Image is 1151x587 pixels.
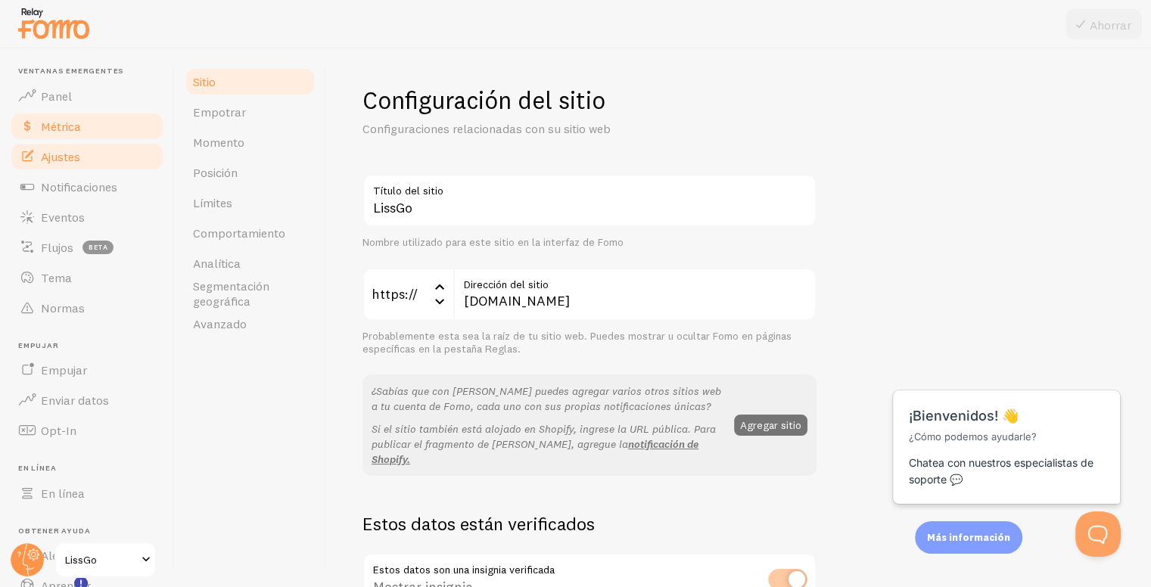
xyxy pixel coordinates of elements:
[18,526,90,536] font: Obtener ayuda
[193,195,232,210] font: Límites
[464,278,549,291] font: Dirección del sitio
[18,340,59,350] font: Empujar
[885,353,1129,511] iframe: Help Scout Beacon - Mensajes y notificaciones
[9,478,165,508] a: En línea
[193,278,269,309] font: Segmentación geográfica
[184,67,316,97] a: Sitio
[740,418,801,431] font: Agregar sitio
[41,240,73,255] font: Flujos
[9,355,165,385] a: Empujar
[9,293,165,323] a: Normas
[41,393,109,408] font: Enviar datos
[41,270,72,285] font: Tema
[41,423,76,438] font: Opt-In
[193,74,216,89] font: Sitio
[9,385,165,415] a: Enviar datos
[184,97,316,127] a: Empotrar
[193,165,238,180] font: Posición
[41,362,87,377] font: Empujar
[927,531,1010,543] font: Más información
[41,300,85,315] font: Normas
[193,225,285,241] font: Comportamiento
[9,172,165,202] a: Notificaciones
[1075,511,1121,557] iframe: Ayuda Scout Beacon - Abierto
[89,243,108,251] font: beta
[41,210,85,225] font: Eventos
[41,89,72,104] font: Panel
[193,135,244,150] font: Momento
[41,119,81,134] font: Métrica
[193,256,241,271] font: Analítica
[9,262,165,293] a: Tema
[16,4,92,42] img: fomo-relay-logo-orange.svg
[9,232,165,262] a: Flujos beta
[65,553,97,567] font: LissGo
[184,278,316,309] a: Segmentación geográfica
[362,512,595,535] font: Estos datos están verificados
[41,486,85,501] font: En línea
[9,111,165,141] a: Métrica
[372,422,716,451] font: Si el sitio también está alojado en Shopify, ingrese la URL pública. Para publicar el fragmento d...
[372,285,418,303] font: https://
[184,218,316,248] a: Comportamiento
[362,329,792,356] font: Probablemente esta sea la raíz de tu sitio web. Puedes mostrar u ocultar Fomo en páginas específi...
[9,141,165,172] a: Ajustes
[41,179,117,194] font: Notificaciones
[372,437,698,466] a: notificación de Shopify.
[18,463,56,473] font: En línea
[184,157,316,188] a: Posición
[362,85,605,115] font: Configuración del sitio
[373,184,443,197] font: Título del sitio
[184,127,316,157] a: Momento
[372,384,721,413] font: ¿Sabías que con [PERSON_NAME] puedes agregar varios otros sitios web a tu cuenta de Fomo, cada un...
[184,188,316,218] a: Límites
[453,268,817,321] input: miempresahonesta.com
[9,540,165,570] a: Alertas
[9,415,165,446] a: Opt-In
[9,81,165,111] a: Panel
[41,149,80,164] font: Ajustes
[9,202,165,232] a: Eventos
[915,521,1022,554] div: Más información
[54,542,157,578] a: LissGo
[362,121,611,136] font: Configuraciones relacionadas con su sitio web
[193,316,247,331] font: Avanzado
[362,235,624,249] font: Nombre utilizado para este sitio en la interfaz de Fomo
[184,309,316,339] a: Avanzado
[184,248,316,278] a: Analítica
[18,66,124,76] font: Ventanas emergentes
[193,104,246,120] font: Empotrar
[734,415,807,436] button: Agregar sitio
